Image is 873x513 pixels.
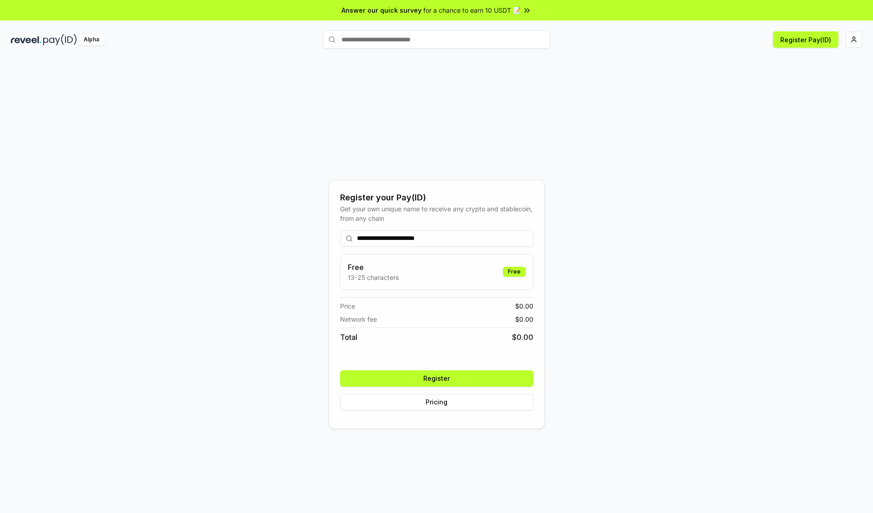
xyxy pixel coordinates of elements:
[340,314,377,324] span: Network fee
[348,262,399,273] h3: Free
[503,267,526,277] div: Free
[340,370,533,387] button: Register
[340,301,355,311] span: Price
[11,34,41,45] img: reveel_dark
[43,34,77,45] img: pay_id
[423,5,521,15] span: for a chance to earn 10 USDT 📝
[515,301,533,311] span: $ 0.00
[340,394,533,410] button: Pricing
[79,34,104,45] div: Alpha
[340,191,533,204] div: Register your Pay(ID)
[515,314,533,324] span: $ 0.00
[341,5,421,15] span: Answer our quick survey
[512,332,533,343] span: $ 0.00
[773,31,838,48] button: Register Pay(ID)
[340,204,533,223] div: Get your own unique name to receive any crypto and stablecoin, from any chain
[340,332,357,343] span: Total
[348,273,399,282] p: 13-25 characters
